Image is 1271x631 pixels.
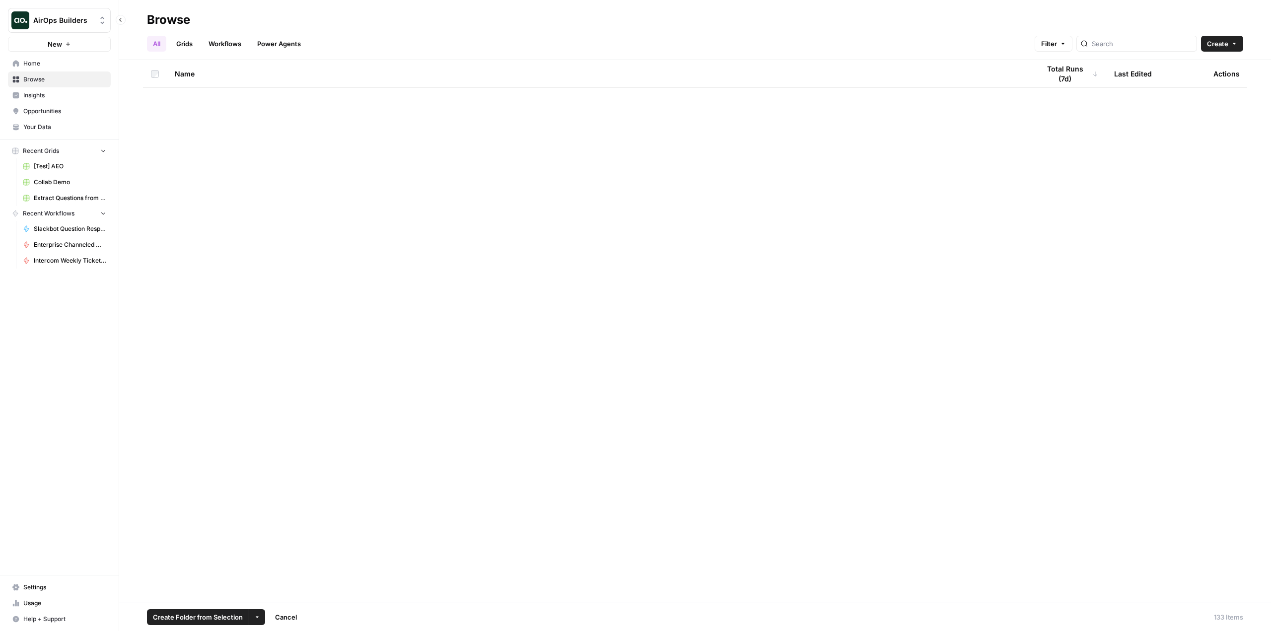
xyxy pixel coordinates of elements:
a: Usage [8,595,111,611]
div: 133 Items [1214,612,1243,622]
a: [Test] AEO [18,158,111,174]
span: Collab Demo [34,178,106,187]
button: Recent Grids [8,143,111,158]
div: Browse [147,12,190,28]
span: Intercom Weekly Ticket Report to Slack [34,256,106,265]
button: Recent Workflows [8,206,111,221]
a: Opportunities [8,103,111,119]
span: [Test] AEO [34,162,106,171]
a: Workflows [203,36,247,52]
button: Filter [1035,36,1072,52]
span: Opportunities [23,107,106,116]
a: Home [8,56,111,71]
a: Insights [8,87,111,103]
span: Settings [23,583,106,592]
span: Filter [1041,39,1057,49]
a: Settings [8,579,111,595]
span: Help + Support [23,615,106,624]
button: Help + Support [8,611,111,627]
span: Slackbot Question Responder [34,224,106,233]
img: AirOps Builders Logo [11,11,29,29]
a: Enterprise Channeled Weekly Outreach [18,237,111,253]
a: Browse [8,71,111,87]
span: Enterprise Channeled Weekly Outreach [34,240,106,249]
button: Cancel [269,609,303,625]
button: Workspace: AirOps Builders [8,8,111,33]
span: Insights [23,91,106,100]
a: Slackbot Question Responder [18,221,111,237]
a: Power Agents [251,36,307,52]
span: Browse [23,75,106,84]
a: Extract Questions from Slack > FAQ Grid [18,190,111,206]
a: All [147,36,166,52]
span: Create [1207,39,1228,49]
a: Collab Demo [18,174,111,190]
a: Your Data [8,119,111,135]
button: Create [1201,36,1243,52]
span: New [48,39,62,49]
div: Actions [1213,60,1240,87]
button: Create Folder from Selection [147,609,249,625]
span: Recent Workflows [23,209,74,218]
div: Total Runs (7d) [1040,60,1098,87]
span: Create Folder from Selection [153,612,243,622]
span: AirOps Builders [33,15,93,25]
span: Recent Grids [23,146,59,155]
div: Name [175,60,1024,87]
span: Cancel [275,612,297,622]
a: Grids [170,36,199,52]
span: Usage [23,599,106,608]
a: Intercom Weekly Ticket Report to Slack [18,253,111,269]
span: Extract Questions from Slack > FAQ Grid [34,194,106,203]
input: Search [1092,39,1193,49]
span: Your Data [23,123,106,132]
div: Last Edited [1114,60,1152,87]
span: Home [23,59,106,68]
button: New [8,37,111,52]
